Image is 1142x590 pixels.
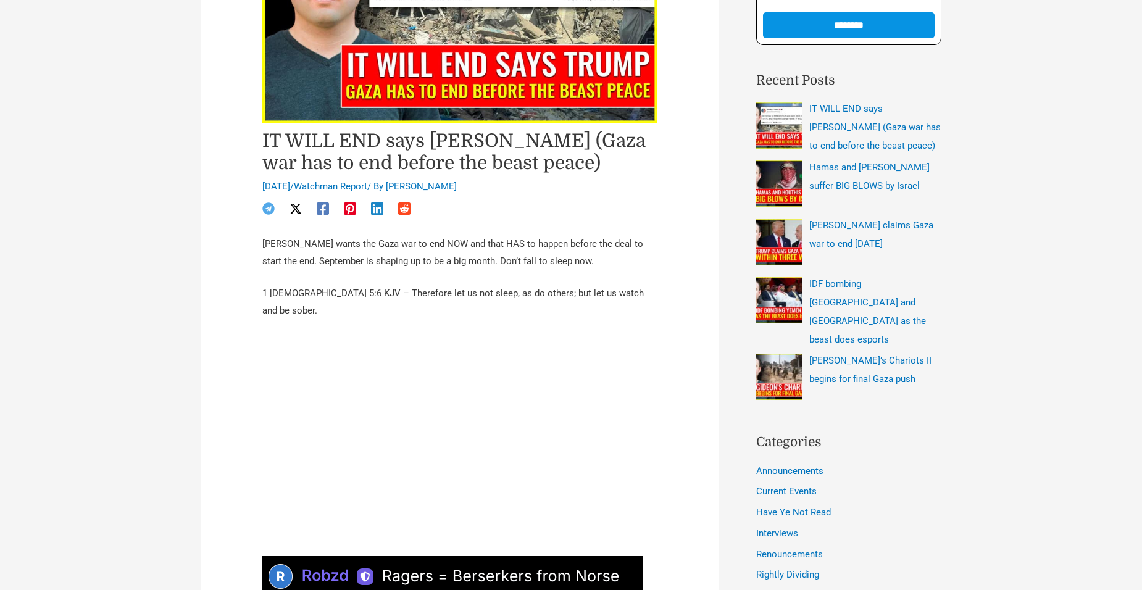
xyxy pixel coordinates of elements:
[756,528,798,539] a: Interviews
[294,181,367,192] a: Watchman Report
[809,103,941,151] a: IT WILL END says [PERSON_NAME] (Gaza war has to end before the beast peace)
[371,202,383,215] a: Linkedin
[756,507,831,518] a: Have Ye Not Read
[756,486,817,497] a: Current Events
[262,180,657,194] div: / / By
[398,202,411,215] a: Reddit
[756,433,941,452] h2: Categories
[317,202,329,215] a: Facebook
[756,71,941,91] h2: Recent Posts
[756,569,819,580] a: Rightly Dividing
[262,130,657,174] h1: IT WILL END says [PERSON_NAME] (Gaza war has to end before the beast peace)
[809,162,930,191] a: Hamas and [PERSON_NAME] suffer BIG BLOWS by Israel
[756,465,823,476] a: Announcements
[290,202,302,215] a: Twitter / X
[262,181,290,192] span: [DATE]
[262,334,657,556] iframe: it-will-end-says-trump-(gaza-war-has-to-end-before-the-beast-peace)-Sep-04-2025-restream
[756,99,941,407] nav: Recent Posts
[756,549,823,560] a: Renouncements
[386,181,457,192] a: [PERSON_NAME]
[809,220,933,249] a: [PERSON_NAME] claims Gaza war to end [DATE]
[344,202,356,215] a: Pinterest
[262,202,275,215] a: Telegram
[262,285,657,320] p: 1 [DEMOGRAPHIC_DATA] 5:6 KJV – Therefore let us not sleep, as do others; but let us watch and be ...
[809,278,926,345] a: IDF bombing [GEOGRAPHIC_DATA] and [GEOGRAPHIC_DATA] as the beast does esports
[262,236,657,270] p: [PERSON_NAME] wants the Gaza war to end NOW and that HAS to happen before the deal to start the e...
[809,355,932,384] a: [PERSON_NAME]’s Chariots II begins for final Gaza push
